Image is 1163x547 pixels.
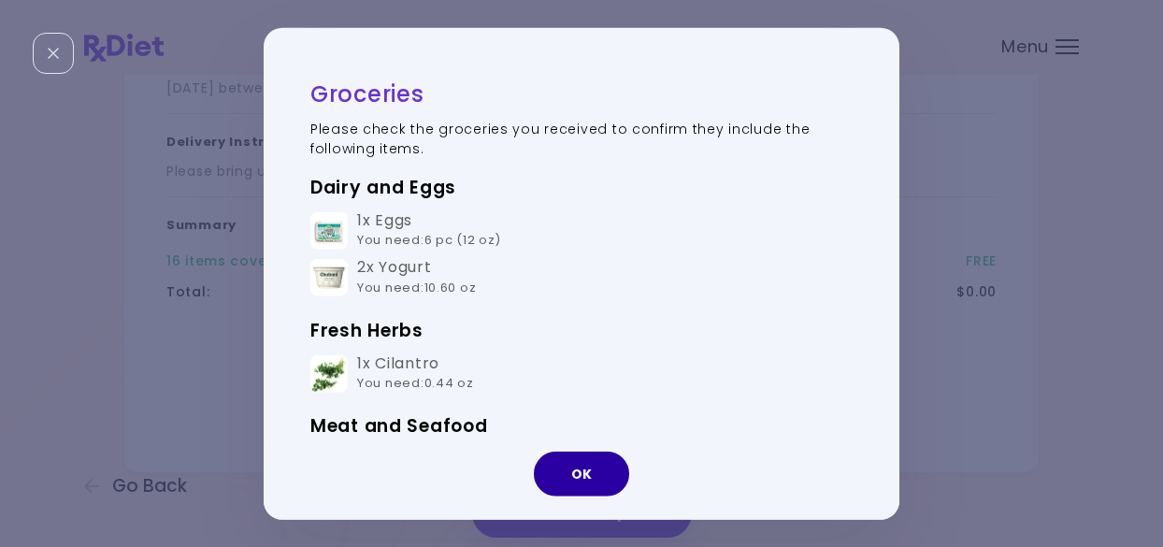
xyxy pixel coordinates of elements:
[357,258,476,298] div: 2x Yogurt
[310,172,853,202] h3: Dairy and Eggs
[310,119,853,158] p: Please check the groceries you received to confirm they include the following items.
[310,79,853,108] h2: Groceries
[310,411,853,441] h3: Meat and Seafood
[357,231,501,249] span: You need : 6 pc (12 oz)
[357,279,476,296] span: You need : 10.60 oz
[33,33,74,74] div: Close
[357,374,474,392] span: You need : 0.44 oz
[357,210,501,251] div: 1x Eggs
[534,452,629,497] button: OK
[357,353,474,394] div: 1x Cilantro
[310,316,853,346] h3: Fresh Herbs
